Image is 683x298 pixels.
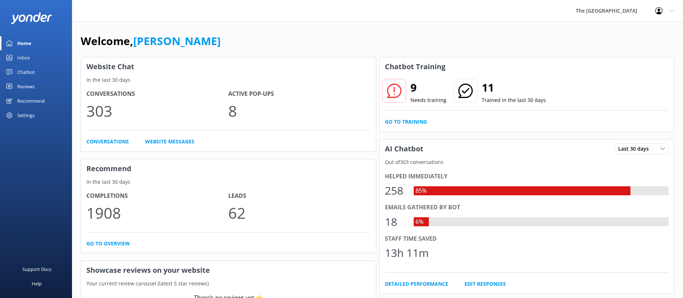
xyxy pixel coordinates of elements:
[17,94,45,108] div: Recommend
[17,108,35,123] div: Settings
[17,50,30,65] div: Inbox
[11,12,52,24] img: yonder-white-logo.png
[464,280,506,288] a: Edit Responses
[385,118,427,126] a: Go to Training
[86,240,130,248] a: Go to overview
[86,138,129,146] a: Conversations
[81,159,376,178] h3: Recommend
[133,34,221,48] a: [PERSON_NAME]
[379,139,429,158] h3: AI Chatbot
[410,96,446,104] p: Needs training
[228,191,370,201] h4: Leads
[17,79,35,94] div: Reviews
[86,191,228,201] h4: Completions
[228,89,370,99] h4: Active Pop-ups
[86,201,228,225] p: 1908
[17,36,31,50] div: Home
[81,76,376,84] p: In the last 30 days
[385,182,406,199] div: 258
[86,89,228,99] h4: Conversations
[385,244,429,262] div: 13h 11m
[81,280,376,288] p: Your current review carousel (latest 5 star reviews)
[32,276,42,291] div: Help
[385,234,669,244] div: Staff time saved
[482,79,546,96] h2: 11
[145,138,194,146] a: Website Messages
[81,261,376,280] h3: Showcase reviews on your website
[81,57,376,76] h3: Website Chat
[618,145,653,153] span: Last 30 days
[81,178,376,186] p: In the last 30 days
[414,217,425,227] div: 6%
[385,203,669,212] div: Emails gathered by bot
[385,280,448,288] a: Detailed Performance
[414,186,428,196] div: 85%
[17,65,35,79] div: Chatbot
[228,99,370,123] p: 8
[385,172,669,181] div: Helped immediately
[385,213,406,231] div: 18
[86,99,228,123] p: 303
[482,96,546,104] p: Trained in the last 30 days
[379,57,451,76] h3: Chatbot Training
[228,201,370,225] p: 62
[379,158,674,166] p: Out of 303 conversations
[22,262,51,276] div: Support Docs
[81,32,221,50] h1: Welcome,
[410,79,446,96] h2: 9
